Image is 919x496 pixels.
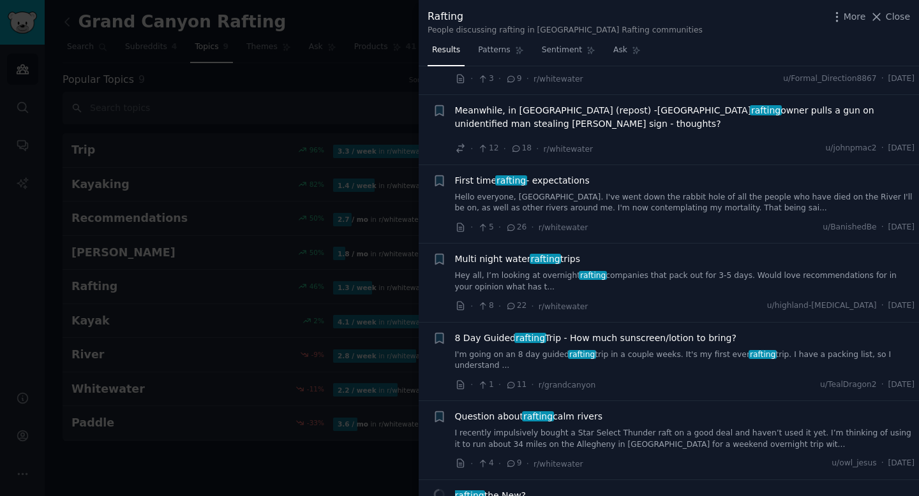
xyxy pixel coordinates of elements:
[470,378,473,391] span: ·
[530,254,562,264] span: rafting
[498,72,501,85] span: ·
[455,252,581,266] span: Multi night water trips
[542,45,582,56] span: Sentiment
[455,410,602,423] a: Question aboutraftingcalm rivers
[881,379,884,391] span: ·
[527,457,529,470] span: ·
[531,300,534,313] span: ·
[539,223,588,232] span: r/whitewater
[455,104,915,131] span: Meanwhile, in [GEOGRAPHIC_DATA] (repost) -[GEOGRAPHIC_DATA] owner pulls a gun on unidentified man...
[478,45,510,56] span: Patterns
[767,300,877,312] span: u/highland-[MEDICAL_DATA]
[505,458,521,469] span: 9
[477,300,493,312] span: 8
[498,221,501,234] span: ·
[870,10,910,24] button: Close
[455,192,915,214] a: Hello everyone, [GEOGRAPHIC_DATA]. I've went down the rabbit hole of all the people who have died...
[539,381,596,390] span: r/grandcanyon
[498,378,501,391] span: ·
[470,72,473,85] span: ·
[826,143,877,154] span: u/johnpmac2
[477,379,493,391] span: 1
[504,142,506,156] span: ·
[536,142,539,156] span: ·
[455,174,590,187] span: First time - expectations
[477,143,498,154] span: 12
[750,105,782,115] span: rafting
[881,143,884,154] span: ·
[783,73,876,85] span: u/Formal_Direction8867
[477,73,493,85] span: 3
[455,349,915,372] a: I'm going on an 8 day guidedraftingtrip in a couple weeks. It's my first everraftingtrip. I have ...
[888,458,915,469] span: [DATE]
[455,252,581,266] a: Multi night waterraftingtrips
[455,174,590,187] a: First timerafting- expectations
[522,411,554,421] span: rafting
[881,300,884,312] span: ·
[498,300,501,313] span: ·
[474,40,528,66] a: Patterns
[613,45,627,56] span: Ask
[511,143,532,154] span: 18
[505,73,521,85] span: 9
[531,378,534,391] span: ·
[470,142,473,156] span: ·
[888,379,915,391] span: [DATE]
[428,40,465,66] a: Results
[498,457,501,470] span: ·
[514,333,546,343] span: rafting
[455,410,602,423] span: Question about calm rivers
[455,332,736,345] span: 8 Day Guided Trip - How much sunscreen/lotion to bring?
[823,222,876,233] span: u/BanishedBe
[505,300,527,312] span: 22
[455,104,915,131] a: Meanwhile, in [GEOGRAPHIC_DATA] (repost) -[GEOGRAPHIC_DATA]raftingowner pulls a gun on unidentifi...
[527,72,529,85] span: ·
[477,458,493,469] span: 4
[579,271,607,280] span: rafting
[888,300,915,312] span: [DATE]
[470,457,473,470] span: ·
[534,75,583,84] span: r/whitewater
[888,143,915,154] span: [DATE]
[470,300,473,313] span: ·
[470,221,473,234] span: ·
[477,222,493,233] span: 5
[749,350,777,359] span: rafting
[881,458,884,469] span: ·
[832,458,876,469] span: u/owl_jesus
[886,10,910,24] span: Close
[609,40,645,66] a: Ask
[505,379,527,391] span: 11
[455,270,915,293] a: Hey all, I’m looking at overnightraftingcompanies that pack out for 3-5 days. Would love recommen...
[455,332,736,345] a: 8 Day GuidedraftingTrip - How much sunscreen/lotion to bring?
[505,222,527,233] span: 26
[495,175,527,186] span: rafting
[881,222,884,233] span: ·
[534,460,583,469] span: r/whitewater
[881,73,884,85] span: ·
[537,40,600,66] a: Sentiment
[568,350,596,359] span: rafting
[539,302,588,311] span: r/whitewater
[888,222,915,233] span: [DATE]
[432,45,460,56] span: Results
[844,10,866,24] span: More
[544,145,594,154] span: r/whitewater
[428,25,703,36] div: People discussing rafting in [GEOGRAPHIC_DATA] Rafting communities
[830,10,866,24] button: More
[455,428,915,450] a: I recently impulsively bought a Star Select Thunder raft on a good deal and haven’t used it yet. ...
[888,73,915,85] span: [DATE]
[428,9,703,25] div: Rafting
[820,379,877,391] span: u/TealDragon2
[531,221,534,234] span: ·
